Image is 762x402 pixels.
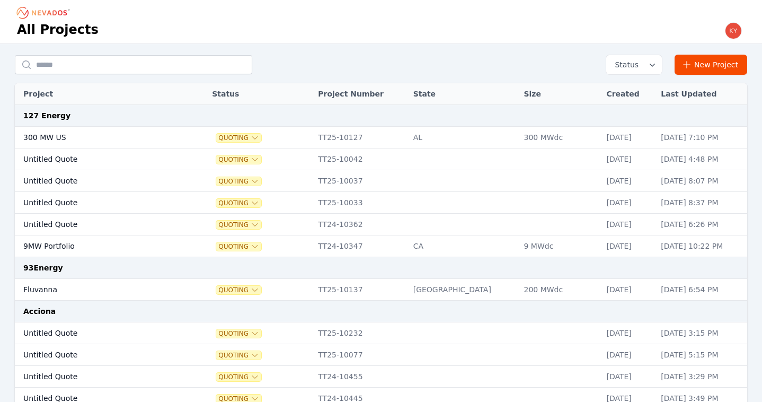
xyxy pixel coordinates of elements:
th: Size [518,83,601,105]
td: 93Energy [15,257,747,279]
td: 200 MWdc [518,279,601,301]
button: Quoting [216,351,261,360]
td: [DATE] 10:22 PM [655,235,747,257]
td: TT25-10127 [313,127,407,148]
td: [DATE] [601,235,655,257]
td: 9MW Portfolio [15,235,180,257]
th: Status [207,83,313,105]
button: Quoting [216,329,261,338]
td: 127 Energy [15,105,747,127]
td: TT24-10347 [313,235,407,257]
td: TT25-10037 [313,170,407,192]
td: [DATE] [601,214,655,235]
td: [DATE] [601,344,655,366]
td: Untitled Quote [15,344,180,366]
td: TT25-10042 [313,148,407,170]
td: TT24-10362 [313,214,407,235]
button: Quoting [216,242,261,251]
td: Untitled Quote [15,366,180,388]
td: Acciona [15,301,747,322]
td: Untitled Quote [15,192,180,214]
td: [DATE] [601,148,655,170]
td: Untitled Quote [15,214,180,235]
button: Quoting [216,373,261,381]
td: [DATE] [601,279,655,301]
button: Quoting [216,134,261,142]
td: AL [408,127,519,148]
button: Quoting [216,199,261,207]
th: Last Updated [655,83,747,105]
button: Status [606,55,662,74]
tr: Untitled QuoteQuotingTT25-10232[DATE][DATE] 3:15 PM [15,322,747,344]
th: Project Number [313,83,407,105]
button: Quoting [216,221,261,229]
button: Quoting [216,155,261,164]
td: [DATE] 5:15 PM [655,344,747,366]
button: Quoting [216,286,261,294]
td: [DATE] 6:26 PM [655,214,747,235]
img: kyle.macdougall@nevados.solar [725,22,742,39]
td: Untitled Quote [15,148,180,170]
th: Created [601,83,655,105]
td: CA [408,235,519,257]
span: Status [610,59,639,70]
tr: Untitled QuoteQuotingTT25-10033[DATE][DATE] 8:37 PM [15,192,747,214]
td: [DATE] 8:07 PM [655,170,747,192]
a: New Project [675,55,747,75]
td: 300 MWdc [518,127,601,148]
td: [GEOGRAPHIC_DATA] [408,279,519,301]
td: TT25-10232 [313,322,407,344]
td: [DATE] 7:10 PM [655,127,747,148]
th: State [408,83,519,105]
td: [DATE] 6:54 PM [655,279,747,301]
td: [DATE] 3:29 PM [655,366,747,388]
td: TT25-10033 [313,192,407,214]
tr: Untitled QuoteQuotingTT25-10042[DATE][DATE] 4:48 PM [15,148,747,170]
td: Untitled Quote [15,170,180,192]
tr: Untitled QuoteQuotingTT25-10037[DATE][DATE] 8:07 PM [15,170,747,192]
tr: Untitled QuoteQuotingTT24-10455[DATE][DATE] 3:29 PM [15,366,747,388]
tr: FluvannaQuotingTT25-10137[GEOGRAPHIC_DATA]200 MWdc[DATE][DATE] 6:54 PM [15,279,747,301]
td: [DATE] [601,192,655,214]
nav: Breadcrumb [17,4,73,21]
td: Fluvanna [15,279,180,301]
td: 300 MW US [15,127,180,148]
tr: 300 MW USQuotingTT25-10127AL300 MWdc[DATE][DATE] 7:10 PM [15,127,747,148]
td: Untitled Quote [15,322,180,344]
td: TT25-10077 [313,344,407,366]
td: TT25-10137 [313,279,407,301]
h1: All Projects [17,21,99,38]
button: Quoting [216,177,261,186]
td: [DATE] [601,322,655,344]
td: 9 MWdc [518,235,601,257]
td: [DATE] 3:15 PM [655,322,747,344]
td: [DATE] [601,366,655,388]
td: TT24-10455 [313,366,407,388]
td: [DATE] 4:48 PM [655,148,747,170]
tr: Untitled QuoteQuotingTT24-10362[DATE][DATE] 6:26 PM [15,214,747,235]
th: Project [15,83,180,105]
td: [DATE] [601,127,655,148]
tr: 9MW PortfolioQuotingTT24-10347CA9 MWdc[DATE][DATE] 10:22 PM [15,235,747,257]
td: [DATE] [601,170,655,192]
td: [DATE] 8:37 PM [655,192,747,214]
tr: Untitled QuoteQuotingTT25-10077[DATE][DATE] 5:15 PM [15,344,747,366]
